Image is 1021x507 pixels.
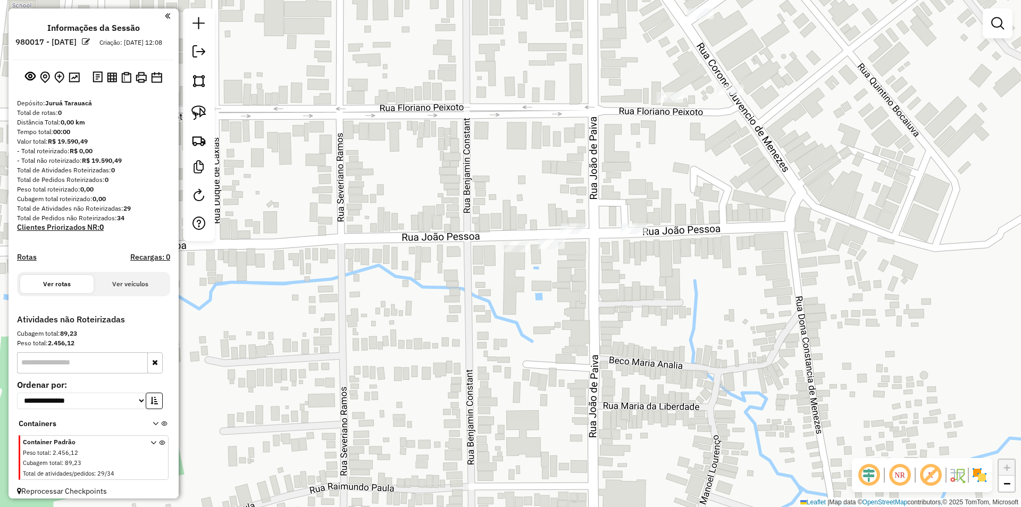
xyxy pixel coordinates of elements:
a: Nova sessão e pesquisa [188,13,210,37]
div: Atividade não roteirizada - MARLI BRAGA [717,85,743,95]
div: Atividade não roteirizada - LOJAS MARVAN [561,223,588,234]
span: Ocultar NR [887,462,913,488]
span: + [1003,461,1010,474]
span: 2.456,12 [53,449,78,456]
span: Ocultar deslocamento [856,462,882,488]
strong: Juruá Tarauacá [45,99,92,107]
span: Total de atividades/pedidos [23,470,94,477]
em: Alterar nome da sessão [82,38,90,46]
div: Total de Pedidos não Roteirizados: [17,213,170,223]
img: Criar rota [191,133,206,148]
span: Container Padrão [23,437,138,447]
a: Rotas [17,253,37,262]
a: Leaflet [800,498,826,506]
button: Ver rotas [20,275,94,293]
h4: Informações da Sessão [47,23,140,33]
button: Adicionar Atividades [52,69,66,86]
button: Visualizar relatório de Roteirização [105,70,119,84]
div: Peso total: [17,338,170,348]
button: Ver veículos [94,275,167,293]
button: Exibir sessão original [23,69,38,86]
button: Centralizar mapa no depósito ou ponto de apoio [38,69,52,86]
span: − [1003,477,1010,490]
strong: R$ 19.590,49 [48,137,88,145]
div: - Total não roteirizado: [17,156,170,165]
h4: Atividades não Roteirizadas [17,314,170,325]
h4: Clientes Priorizados NR: [17,223,170,232]
button: Otimizar todas as rotas [66,70,82,84]
div: Total de Atividades não Roteirizadas: [17,204,170,213]
div: Cubagem total roteirizado: [17,194,170,204]
div: Valor total: [17,137,170,146]
span: 89,23 [65,459,81,467]
span: Exibir rótulo [918,462,943,488]
strong: 0,00 [80,185,94,193]
strong: 0 [99,222,104,232]
h4: Recargas: 0 [130,253,170,262]
div: Total de Pedidos Roteirizados: [17,175,170,185]
span: : [62,459,63,467]
a: Criar modelo [188,156,210,180]
strong: 89,23 [60,329,77,337]
strong: 0 [111,166,115,174]
img: Selecionar atividades - laço [191,105,206,120]
span: | [827,498,829,506]
button: Imprimir Rotas [133,70,149,85]
a: OpenStreetMap [863,498,908,506]
a: Reroteirizar Sessão [188,185,210,209]
strong: R$ 0,00 [70,147,93,155]
strong: 0,00 km [61,118,85,126]
div: Criação: [DATE] 12:08 [95,38,166,47]
span: 29/34 [97,470,114,477]
strong: 0,00 [93,195,106,203]
div: Tempo total: [17,127,170,137]
span: Reprocessar Checkpoints [17,486,107,496]
strong: 00:00 [53,128,70,136]
img: Exibir/Ocultar setores [971,467,988,484]
div: Total de Atividades Roteirizadas: [17,165,170,175]
a: Clique aqui para minimizar o painel [165,10,170,22]
strong: 0 [105,176,108,184]
a: Criar rota [187,129,211,152]
div: Atividade não roteirizada - REI DO TERES [657,92,683,103]
span: : [49,449,51,456]
div: Atividade não roteirizada - BAR DO TITA [687,9,714,19]
button: Logs desbloquear sessão [90,69,105,86]
div: Map data © contributors,© 2025 TomTom, Microsoft [798,498,1021,507]
span: Containers [19,418,139,429]
span: Peso total [23,449,49,456]
strong: 0 [58,109,62,117]
strong: 2.456,12 [48,339,74,347]
strong: 34 [117,214,124,222]
div: Atividade não roteirizada - LOJAS MARVAN [621,223,647,234]
img: Fluxo de ruas [949,467,966,484]
img: Selecionar atividades - polígono [191,73,206,88]
div: Cubagem total: [17,329,170,338]
label: Ordenar por: [17,378,170,391]
a: Zoom out [999,476,1015,492]
span: Cubagem total [23,459,62,467]
strong: 29 [123,204,131,212]
div: - Total roteirizado: [17,146,170,156]
div: Atividade não roteirizada - CHURRAS. DO NEM [538,238,565,249]
a: Zoom in [999,460,1015,476]
a: Exportar sessão [188,41,210,65]
div: Peso total roteirizado: [17,185,170,194]
span: : [94,470,96,477]
div: Total de rotas: [17,108,170,118]
h6: 980017 - [DATE] [15,37,77,47]
button: Disponibilidade de veículos [149,70,164,85]
div: Atividade não roteirizada - ACAITERIA DA JADE [503,242,529,252]
a: Exibir filtros [987,13,1008,34]
div: Depósito: [17,98,170,108]
button: Ordem crescente [146,393,163,409]
div: Distância Total: [17,118,170,127]
strong: R$ 19.590,49 [82,156,122,164]
button: Visualizar Romaneio [119,70,133,85]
